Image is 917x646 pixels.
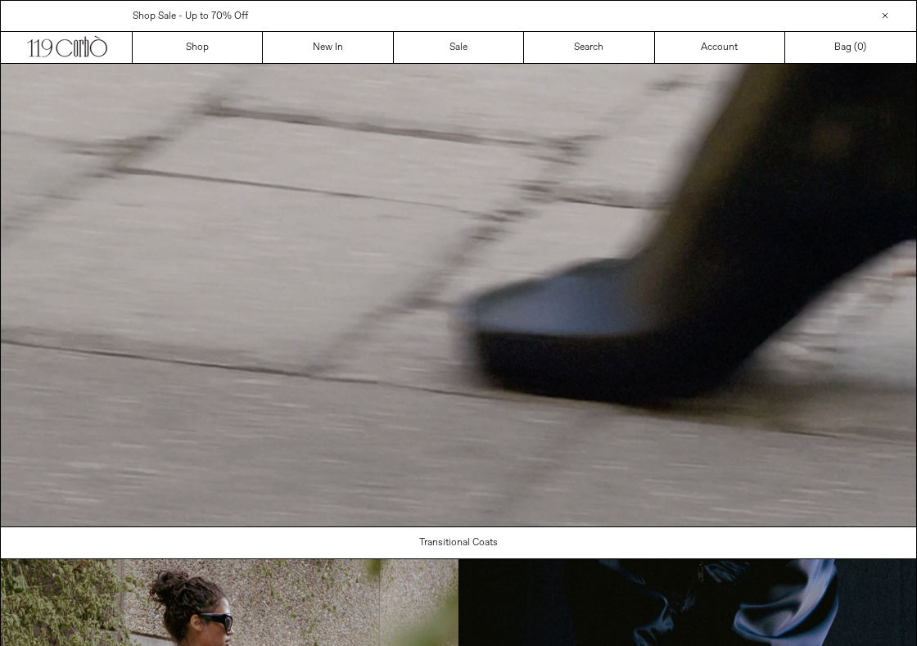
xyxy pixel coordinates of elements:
[263,32,393,63] a: New In
[133,32,263,63] a: Shop
[857,40,866,55] span: )
[524,32,654,63] a: Search
[1,527,917,558] a: Transitional Coats
[857,41,863,54] span: 0
[1,64,916,526] video: Your browser does not support the video tag.
[1,517,916,531] a: Your browser does not support the video tag.
[655,32,785,63] a: Account
[394,32,524,63] a: Sale
[133,10,248,23] a: Shop Sale - Up to 70% Off
[785,32,915,63] a: Bag ()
